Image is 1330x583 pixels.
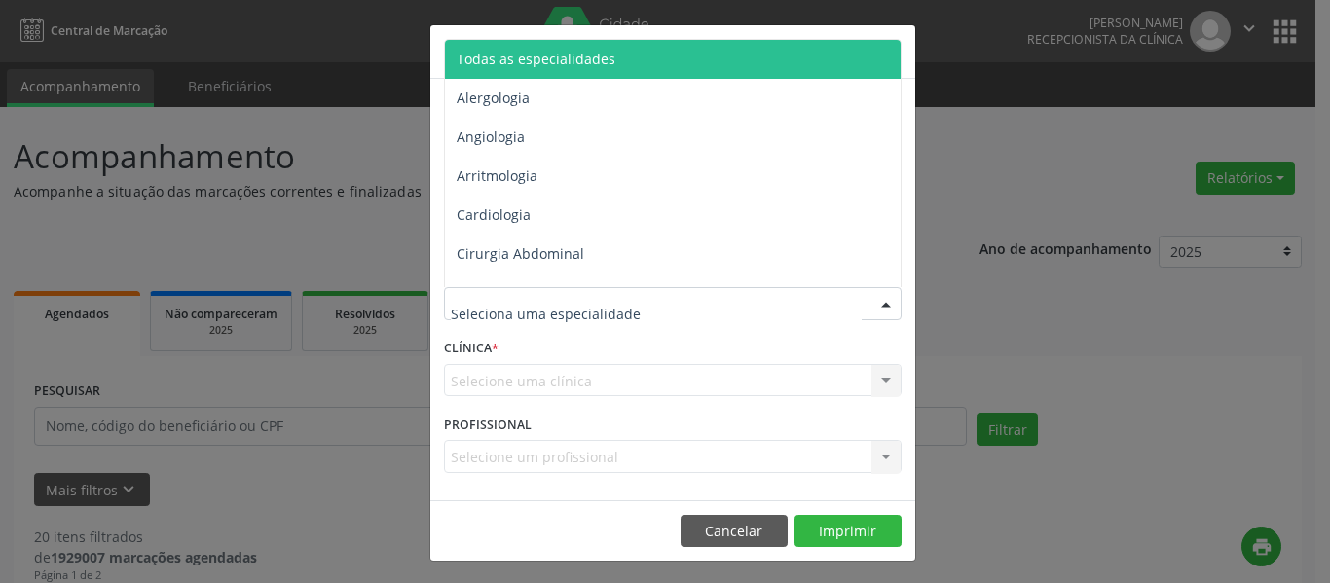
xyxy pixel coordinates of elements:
button: Close [876,25,915,73]
span: Arritmologia [457,166,537,185]
span: Angiologia [457,128,525,146]
label: CLÍNICA [444,334,499,364]
span: Cirurgia Bariatrica [457,283,576,302]
input: Seleciona uma especialidade [451,294,862,333]
span: Cardiologia [457,205,531,224]
button: Imprimir [794,515,902,548]
span: Todas as especialidades [457,50,615,68]
h5: Relatório de agendamentos [444,39,667,64]
span: Cirurgia Abdominal [457,244,584,263]
button: Cancelar [681,515,788,548]
label: PROFISSIONAL [444,410,532,440]
span: Alergologia [457,89,530,107]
